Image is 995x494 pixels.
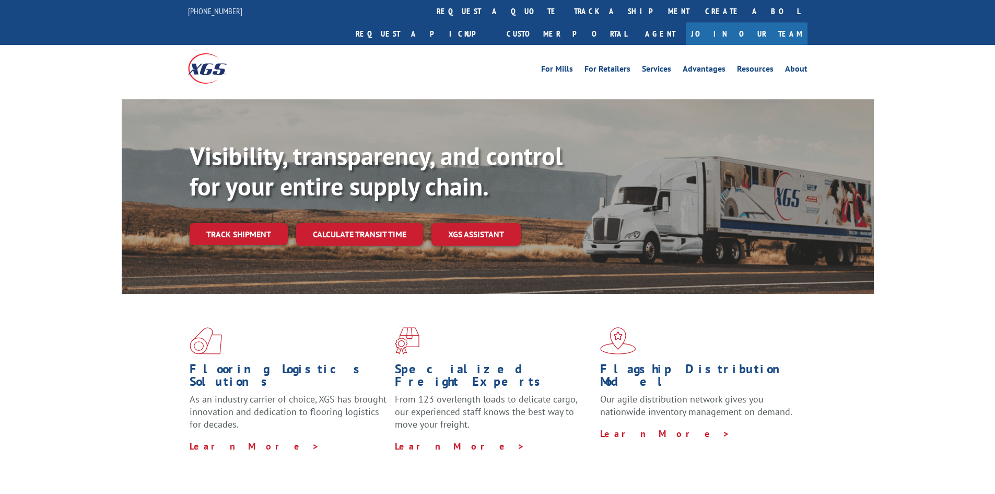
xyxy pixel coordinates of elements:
h1: Flagship Distribution Model [600,363,798,393]
a: Calculate transit time [296,223,423,246]
a: About [785,65,807,76]
h1: Specialized Freight Experts [395,363,592,393]
img: xgs-icon-focused-on-flooring-red [395,327,419,354]
a: Agent [635,22,686,45]
img: xgs-icon-total-supply-chain-intelligence-red [190,327,222,354]
a: For Mills [541,65,573,76]
a: XGS ASSISTANT [431,223,521,246]
span: As an industry carrier of choice, XGS has brought innovation and dedication to flooring logistics... [190,393,387,430]
a: Track shipment [190,223,288,245]
a: [PHONE_NUMBER] [188,6,242,16]
a: Learn More > [190,440,320,452]
b: Visibility, transparency, and control for your entire supply chain. [190,140,563,202]
a: Learn More > [600,428,730,440]
a: Advantages [683,65,725,76]
a: Join Our Team [686,22,807,45]
a: Learn More > [395,440,525,452]
a: Services [642,65,671,76]
span: Our agile distribution network gives you nationwide inventory management on demand. [600,393,792,418]
a: Resources [737,65,774,76]
h1: Flooring Logistics Solutions [190,363,387,393]
a: Customer Portal [499,22,635,45]
a: For Retailers [584,65,630,76]
a: Request a pickup [348,22,499,45]
p: From 123 overlength loads to delicate cargo, our experienced staff knows the best way to move you... [395,393,592,440]
img: xgs-icon-flagship-distribution-model-red [600,327,636,354]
